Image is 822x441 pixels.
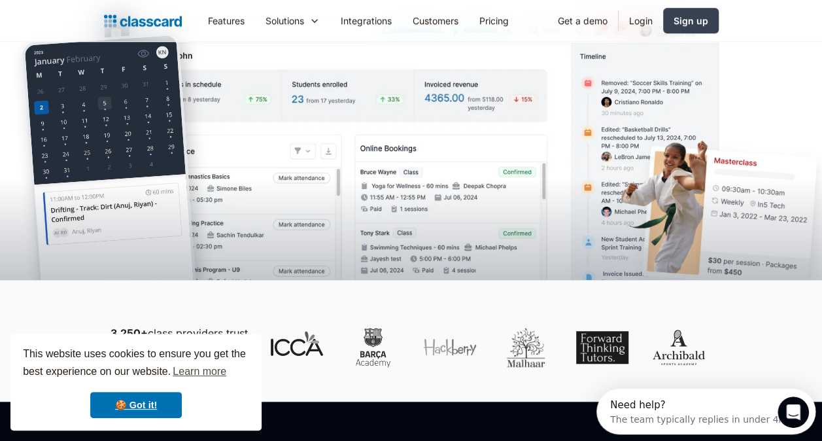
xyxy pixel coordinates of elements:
a: Get a demo [547,6,618,35]
p: class providers trust Classcard [111,325,251,357]
div: Solutions [265,14,304,27]
iframe: Intercom live chat discovery launcher [596,389,815,434]
a: Pricing [469,6,519,35]
div: Open Intercom Messenger [5,5,230,41]
a: Features [197,6,255,35]
iframe: Intercom live chat [778,397,809,428]
div: cookieconsent [10,334,262,431]
a: Sign up [663,8,719,33]
a: home [104,12,182,30]
div: Solutions [255,6,330,35]
a: Login [619,6,663,35]
span: This website uses cookies to ensure you get the best experience on our website. [23,346,249,381]
a: Integrations [330,6,402,35]
a: learn more about cookies [171,362,228,381]
a: dismiss cookie message [90,392,182,418]
div: The team typically replies in under 4m [14,22,191,35]
div: Need help? [14,11,191,22]
strong: 3,250+ [111,326,148,340]
div: Sign up [674,14,708,27]
a: Customers [402,6,469,35]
